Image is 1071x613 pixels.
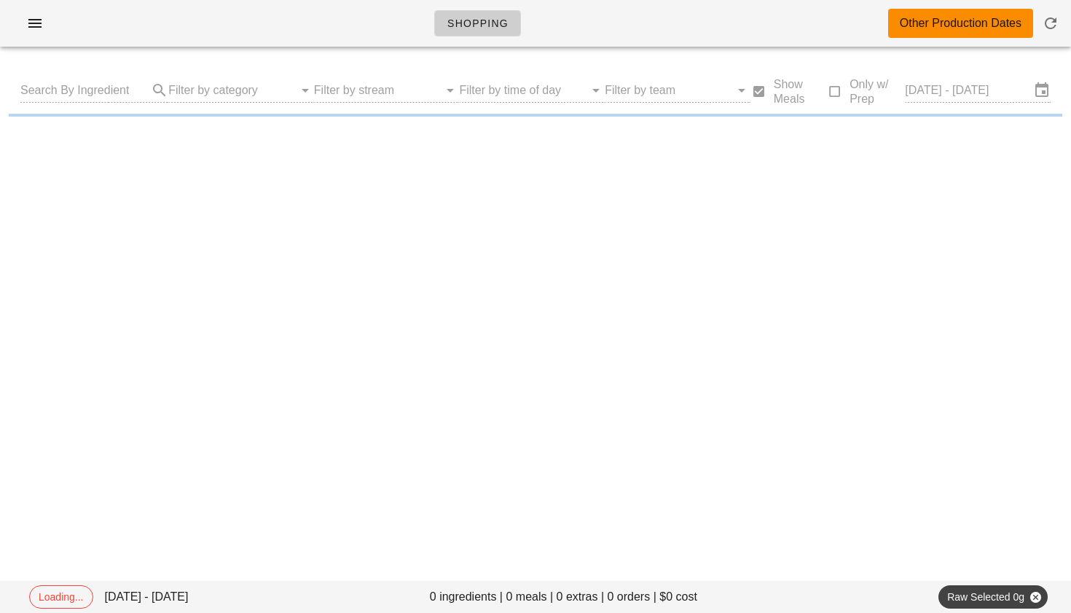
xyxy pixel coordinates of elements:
span: Raw Selected 0g [947,585,1039,609]
button: Close [1029,590,1042,604]
span: Loading... [39,586,84,608]
div: Other Production Dates [900,15,1021,32]
a: Shopping [434,10,521,36]
span: Shopping [447,17,509,29]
